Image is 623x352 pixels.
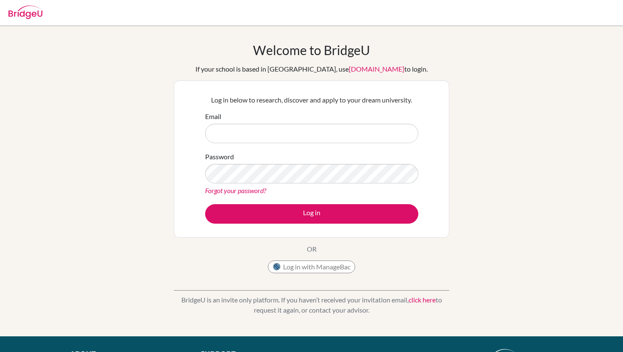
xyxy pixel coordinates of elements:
[205,204,418,224] button: Log in
[205,186,266,194] a: Forgot your password?
[205,95,418,105] p: Log in below to research, discover and apply to your dream university.
[409,296,436,304] a: click here
[307,244,317,254] p: OR
[205,152,234,162] label: Password
[205,111,221,122] label: Email
[174,295,449,315] p: BridgeU is an invite only platform. If you haven’t received your invitation email, to request it ...
[8,6,42,19] img: Bridge-U
[253,42,370,58] h1: Welcome to BridgeU
[268,261,355,273] button: Log in with ManageBac
[349,65,404,73] a: [DOMAIN_NAME]
[195,64,428,74] div: If your school is based in [GEOGRAPHIC_DATA], use to login.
